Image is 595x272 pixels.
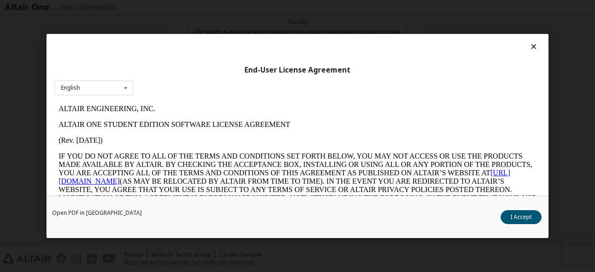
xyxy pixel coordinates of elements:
p: (Rev. [DATE]) [4,35,482,44]
div: English [61,85,80,91]
p: IF YOU DO NOT AGREE TO ALL OF THE TERMS AND CONDITIONS SET FORTH BELOW, YOU MAY NOT ACCESS OR USE... [4,51,482,118]
a: Open PDF in [GEOGRAPHIC_DATA] [52,210,142,216]
p: ALTAIR ENGINEERING, INC. [4,4,482,12]
button: I Accept [501,210,542,224]
div: End-User License Agreement [55,66,540,75]
a: [URL][DOMAIN_NAME] [4,68,456,84]
p: ALTAIR ONE STUDENT EDITION SOFTWARE LICENSE AGREEMENT [4,20,482,28]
